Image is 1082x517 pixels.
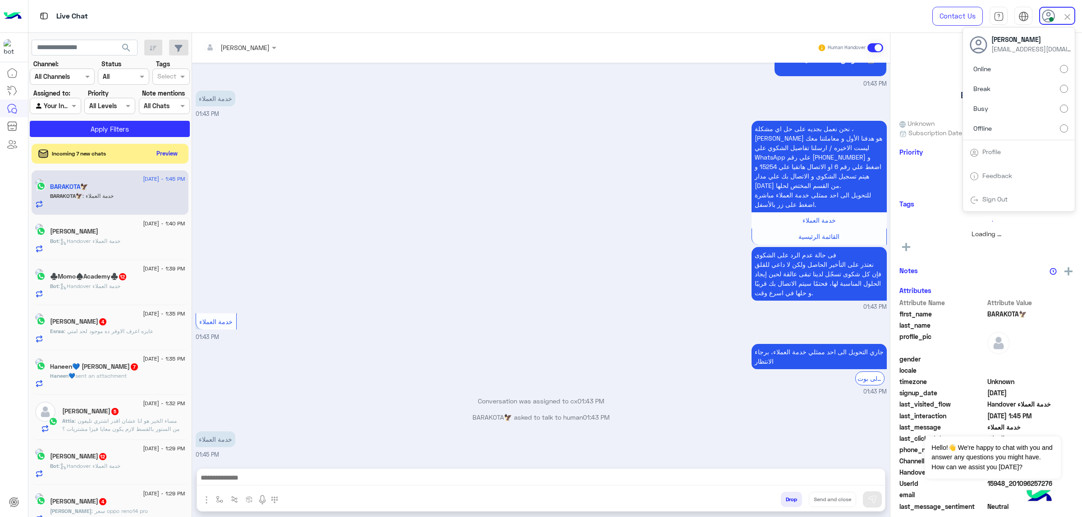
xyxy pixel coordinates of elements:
button: search [115,40,138,59]
p: Live Chat [56,10,88,23]
span: signup_date [899,388,986,398]
label: Channel: [33,59,59,69]
img: Logo [4,7,22,26]
div: الرجوع الى بوت [855,371,885,385]
span: Unknown [899,119,935,128]
span: sent an attachment [75,372,127,379]
img: send message [868,495,877,504]
span: gender [899,354,986,364]
span: 12 [99,453,106,460]
a: Contact Us [932,7,983,26]
span: 12 [119,273,126,280]
img: tab [38,10,50,22]
label: Status [101,59,121,69]
img: Trigger scenario [231,496,238,503]
input: Online [1060,65,1068,73]
div: Select [156,71,176,83]
span: last_message [899,422,986,432]
p: 28/8/2025, 1:43 PM [752,121,887,212]
span: Incoming 7 new chats [52,150,106,158]
p: 28/8/2025, 1:43 PM [752,344,887,369]
img: WhatsApp [37,227,46,236]
span: email [899,490,986,499]
h5: ♣️Momo♠️Academy♣️ [50,273,127,280]
img: picture [35,448,43,457]
input: Busy [1060,105,1068,113]
span: 0 [987,502,1073,511]
small: Human Handover [828,44,866,51]
span: ChannelId [899,456,986,466]
span: null [987,354,1073,364]
span: خدمة العملاء [83,192,114,199]
img: WhatsApp [37,361,46,371]
span: Esraa [50,328,64,334]
span: مساء الخير هو انا عشان اقدر اشتري تليفون من الستور بالقسط لازم يكون معايا فيزا مشتريات ؟ *انا عند... [62,417,179,440]
span: Attribute Name [899,298,986,307]
img: tab [970,196,979,205]
span: UserId [899,479,986,488]
img: WhatsApp [37,452,46,461]
span: search [121,42,132,53]
span: Loading ... [972,230,1001,238]
img: picture [35,269,43,277]
span: [DATE] - 1:35 PM [143,310,185,318]
img: WhatsApp [49,417,58,426]
label: Tags [156,59,170,69]
h5: Ahmed [50,498,107,505]
a: Feedback [982,172,1012,179]
input: Offline [1060,124,1068,133]
span: [DATE] - 1:29 PM [143,490,185,498]
span: locale [899,366,986,375]
label: Assigned to: [33,88,70,98]
img: tab [994,11,1004,22]
h5: BARAKOTA🦅 [961,90,1012,101]
a: Profile [982,148,1001,156]
span: [PERSON_NAME] [991,35,1073,44]
img: picture [35,358,43,366]
span: 01:43 PM [196,334,219,340]
span: Bot [50,238,59,244]
label: Priority [88,88,109,98]
img: tab [1018,11,1029,22]
span: BARAKOTA🦅 [50,192,83,199]
img: send voice note [257,494,268,505]
button: Send and close [809,492,856,507]
img: tab [970,172,979,181]
button: Trigger scenario [227,492,242,507]
span: 2025-06-11T10:09:42.56Z [987,388,1073,398]
span: [DATE] - 1:39 PM [143,265,185,273]
span: 01:43 PM [583,413,610,421]
span: last_message_sentiment [899,502,986,511]
div: loading... [902,213,1071,229]
p: 28/8/2025, 1:45 PM [196,431,235,447]
span: 2025-08-28T10:45:05.004Z [987,411,1073,421]
span: 15948_201096257276 [987,479,1073,488]
img: hulul-logo.png [1023,481,1055,512]
span: last_clicked_button [899,434,986,443]
span: last_interaction [899,411,986,421]
p: Conversation was assigned to cx [196,396,887,406]
span: 01:43 PM [578,397,604,405]
span: Break [973,84,990,93]
h6: Notes [899,266,918,275]
h5: Abdulrhman Nemr [50,453,107,460]
h6: Priority [899,148,923,156]
a: tab [990,7,1008,26]
h5: Esraa Amin [50,318,107,325]
span: 4 [99,318,106,325]
span: null [987,366,1073,375]
img: defaultAdmin.png [35,402,55,422]
span: [PERSON_NAME] [50,508,92,514]
button: Apply Filters [30,121,190,137]
span: first_name [899,309,986,319]
span: : Handover خدمة العملاء [59,238,120,244]
p: 28/8/2025, 1:43 PM [752,247,887,301]
span: [DATE] - 1:40 PM [143,220,185,228]
img: WhatsApp [37,316,46,325]
img: picture [35,493,43,501]
img: picture [35,313,43,321]
span: : Handover خدمة العملاء [59,462,120,469]
button: select flow [212,492,227,507]
img: WhatsApp [37,496,46,505]
span: Hello!👋 We're happy to chat with you and answer any questions you might have. How can we assist y... [925,436,1060,479]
